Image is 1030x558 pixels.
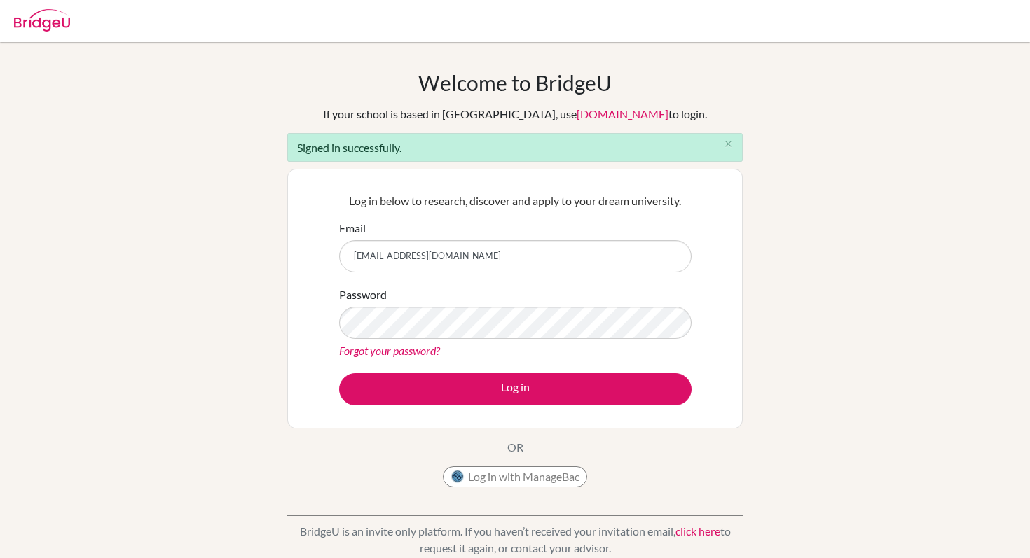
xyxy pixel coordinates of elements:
[14,9,70,32] img: Bridge-U
[714,134,742,155] button: Close
[443,466,587,487] button: Log in with ManageBac
[323,106,707,123] div: If your school is based in [GEOGRAPHIC_DATA], use to login.
[287,133,743,162] div: Signed in successfully.
[675,524,720,538] a: click here
[577,107,668,120] a: [DOMAIN_NAME]
[339,344,440,357] a: Forgot your password?
[723,139,734,149] i: close
[507,439,523,456] p: OR
[339,373,692,405] button: Log in
[339,286,387,303] label: Password
[287,523,743,557] p: BridgeU is an invite only platform. If you haven’t received your invitation email, to request it ...
[339,220,366,237] label: Email
[339,193,692,209] p: Log in below to research, discover and apply to your dream university.
[418,70,612,95] h1: Welcome to BridgeU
